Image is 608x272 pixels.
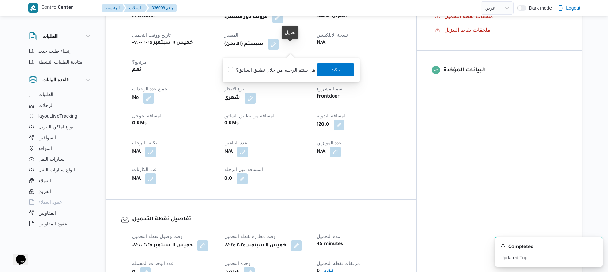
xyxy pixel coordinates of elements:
[24,46,98,70] div: الطلبات
[38,58,82,66] span: متابعة الطلبات النشطة
[317,261,360,266] span: مرفقات نقطة التحميل
[224,113,276,118] span: المسافه من تطبيق السائق
[38,187,51,195] span: الفروع
[317,93,340,101] b: frontdoor
[432,25,567,35] button: ملحقات نقاط التنزيل
[38,166,75,174] span: انواع سيارات النقل
[224,175,232,183] b: 0.0
[443,66,567,75] h3: البيانات المؤكدة
[26,186,95,197] button: الفروع
[317,234,340,239] span: مدة التحميل
[317,140,342,145] span: عدد الموازين
[26,229,95,240] button: اجهزة التليفون
[132,140,157,145] span: تكلفة الرحلة
[132,148,141,156] b: N/A
[224,148,233,156] b: N/A
[132,167,157,172] span: عدد الكارتات
[24,89,98,235] div: قاعدة البيانات
[38,198,62,206] span: عقود العملاء
[444,13,493,19] span: ملحقات نقطة التحميل
[132,94,139,102] b: No
[132,32,171,38] span: تاريخ ووقت التحميل
[38,133,56,142] span: السواقين
[38,220,67,228] span: عقود المقاولين
[566,4,580,12] span: Logout
[444,27,490,33] span: ملحقات نقاط التنزيل
[224,167,263,172] span: المسافه فبل الرحله
[317,32,348,38] span: نسخة الابلكيشن
[38,230,66,238] span: اجهزة التليفون
[26,197,95,207] button: عقود العملاء
[317,148,325,156] b: N/A
[26,132,95,143] button: السواقين
[102,4,125,12] button: الرئيسيه
[26,111,95,121] button: layout.liveTracking
[42,32,58,40] h3: الطلبات
[432,11,567,22] button: ملحقات نقطة التحميل
[26,175,95,186] button: العملاء
[228,66,315,74] label: هل ستتم الرحله من خلال تطبيق السائق؟
[224,261,251,266] span: وحدة التحميل
[555,1,583,15] button: Logout
[317,39,325,47] b: N/A
[331,66,340,74] span: تاكيد
[317,86,344,91] span: اسم المشروع
[132,113,163,118] span: المسافه بجوجل
[500,254,597,261] p: Updated Trip
[132,86,169,91] span: تجميع عدد الوحدات
[224,13,268,22] b: فرونت دور مسطرد
[26,46,95,56] button: إنشاء طلب جديد
[26,154,95,164] button: سيارات النقل
[317,12,348,20] b: أسواق خاصة
[26,207,95,218] button: المقاولين
[508,243,534,251] span: Completed
[38,101,54,109] span: الرحلات
[224,94,240,102] b: شهري
[317,240,343,248] b: 45 minutes
[224,120,239,128] b: 0 KMs
[317,121,329,129] b: 120.0
[132,175,141,183] b: N/A
[26,89,95,100] button: الطلبات
[26,218,95,229] button: عقود المقاولين
[29,76,92,84] button: قاعدة البيانات
[132,120,147,128] b: 0 KMs
[500,243,597,251] div: Notification
[224,40,263,48] b: (سيستم (الادمن
[224,242,286,250] b: خميس ١١ سبتمبر ٢٠٢٥ ٠٧:٤٥
[124,4,148,12] button: الرحلات
[26,100,95,111] button: الرحلات
[42,76,69,84] h3: قاعدة البيانات
[317,63,354,76] button: تاكيد
[26,143,95,154] button: المواقع
[38,47,71,55] span: إنشاء طلب جديد
[224,86,244,91] span: نوع الايجار
[132,39,193,47] b: خميس ١١ سبتمبر ٢٠٢٥ ٠٧:٠٠
[317,113,347,118] span: المسافه اليدويه
[38,90,53,99] span: الطلبات
[132,242,193,250] b: خميس ١١ سبتمبر ٢٠٢٥ ٠٧:٠٠
[26,164,95,175] button: انواع سيارات النقل
[132,66,142,74] b: نعم
[38,112,77,120] span: layout.liveTracking
[224,140,247,145] span: عدد التباعين
[132,59,147,65] span: مرتجع؟
[58,5,73,11] b: Center
[132,215,401,224] h3: تفاصيل نقطة التحميل
[224,234,276,239] span: وقت مغادرة نقطة التحميل
[132,261,174,266] span: عدد الوحدات المحمله
[444,26,490,34] span: ملحقات نقاط التنزيل
[26,56,95,67] button: متابعة الطلبات النشطة
[38,209,56,217] span: المقاولين
[132,234,183,239] span: وقت وصول نفطة التحميل
[38,177,51,185] span: العملاء
[29,32,92,40] button: الطلبات
[284,28,296,36] div: تعديل
[7,245,28,265] iframe: chat widget
[526,5,552,11] span: Dark mode
[26,121,95,132] button: انواع اماكن التنزيل
[38,144,52,152] span: المواقع
[444,12,493,21] span: ملحقات نقطة التحميل
[28,3,38,13] img: X8yXhbKr1z7QwAAAABJRU5ErkJggg==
